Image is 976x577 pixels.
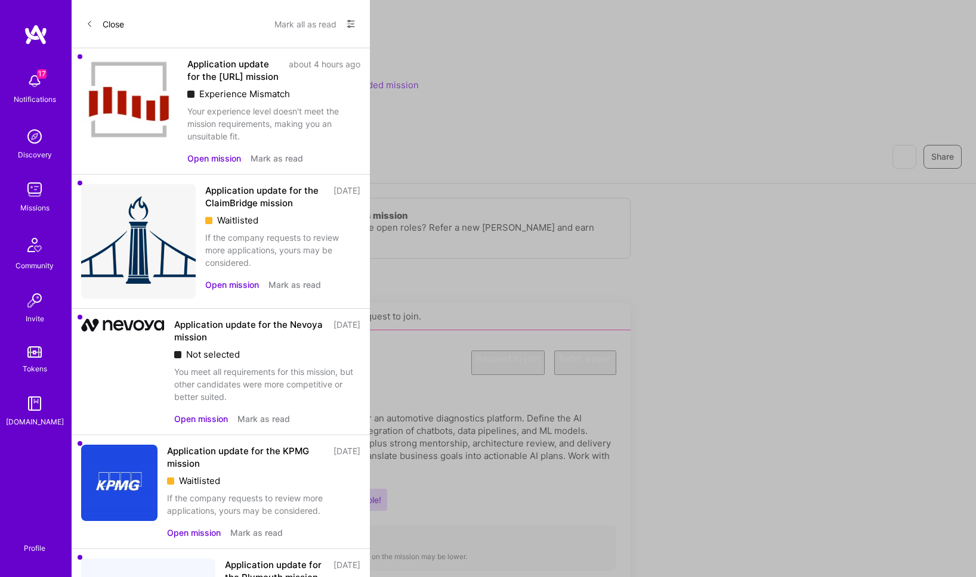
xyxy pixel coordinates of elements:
div: [DATE] [333,318,360,343]
button: Mark as read [251,152,303,165]
button: Mark as read [268,278,321,291]
div: [DOMAIN_NAME] [6,415,64,428]
button: Mark all as read [274,14,336,33]
div: If the company requests to review more applications, yours may be considered. [167,492,360,517]
button: Open mission [174,412,228,425]
img: Company Logo [81,58,178,142]
img: bell [23,69,47,93]
div: Tokens [23,362,47,375]
img: discovery [23,125,47,148]
img: Company Logo [81,184,196,299]
div: Waitlisted [167,474,360,487]
button: Open mission [167,526,221,539]
span: 17 [37,69,47,79]
img: Company Logo [81,445,157,521]
div: Missions [20,201,50,214]
img: teamwork [23,178,47,201]
div: Discovery [18,148,52,161]
div: Application update for the Nevoya mission [174,318,326,343]
div: Not selected [174,348,360,361]
button: Mark as read [237,412,290,425]
div: Community [16,259,54,272]
div: Notifications [14,93,56,106]
button: Open mission [205,278,259,291]
button: Mark as read [230,526,283,539]
div: Invite [26,312,44,325]
div: Application update for the KPMG mission [167,445,326,470]
div: Application update for the [URL] mission [187,58,282,83]
div: You meet all requirements for this mission, but other candidates were more competitive or better ... [174,365,360,403]
div: Application update for the ClaimBridge mission [205,184,326,209]
img: tokens [27,346,42,358]
button: Close [86,14,124,33]
button: Open mission [187,152,241,165]
a: Profile [20,529,50,553]
div: If the company requests to review more applications, yours may be considered. [205,231,360,269]
img: Community [20,231,49,259]
div: Experience Mismatch [187,88,360,100]
img: logo [24,24,48,45]
img: guide book [23,392,47,415]
img: Invite [23,288,47,312]
div: Your experience level doesn't meet the mission requirements, making you an unsuitable fit. [187,105,360,142]
div: Profile [24,542,45,553]
img: Company Logo [81,318,165,332]
div: [DATE] [333,445,360,470]
div: Waitlisted [205,214,360,227]
div: about 4 hours ago [289,58,360,83]
div: [DATE] [333,184,360,209]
